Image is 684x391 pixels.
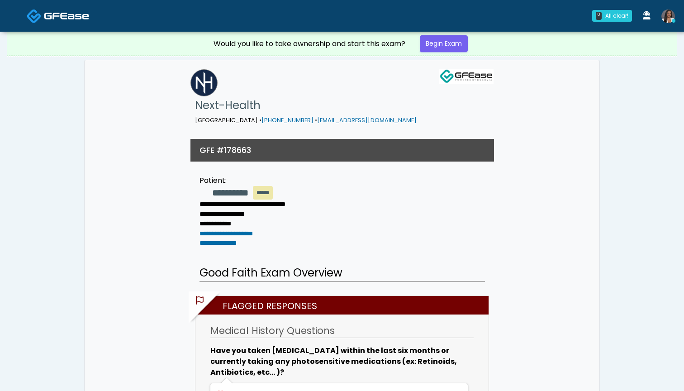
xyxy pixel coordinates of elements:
[199,175,285,186] div: Patient:
[190,69,218,96] img: Next-Health
[195,116,417,124] small: [GEOGRAPHIC_DATA]
[199,265,485,282] h2: Good Faith Exam Overview
[439,69,494,84] img: GFEase Logo
[210,345,457,377] b: Have you taken [MEDICAL_DATA] within the last six months or currently taking any photosensitive m...
[200,296,489,315] h2: Flagged Responses
[199,144,251,156] h3: GFE #178663
[261,116,313,124] a: [PHONE_NUMBER]
[27,1,89,30] a: Docovia
[214,38,405,49] div: Would you like to take ownership and start this exam?
[596,12,602,20] div: 0
[317,116,417,124] a: [EMAIL_ADDRESS][DOMAIN_NAME]
[44,11,89,20] img: Docovia
[420,35,468,52] a: Begin Exam
[259,116,261,124] span: •
[587,6,637,25] a: 0 All clear!
[315,116,317,124] span: •
[661,10,675,23] img: Anjali Nandakumar
[195,96,417,114] h1: Next-Health
[27,9,42,24] img: Docovia
[605,12,628,20] div: All clear!
[210,324,474,338] h3: Medical History Questions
